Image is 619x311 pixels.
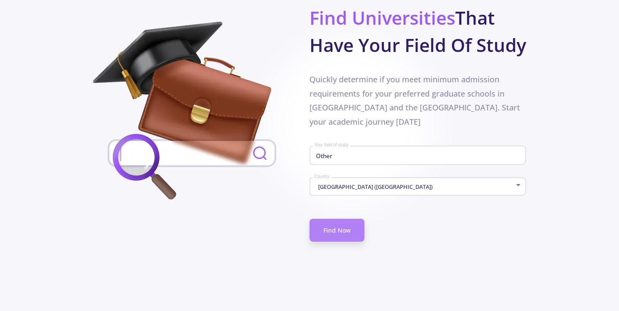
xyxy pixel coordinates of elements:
span: Find Universities [309,5,455,30]
img: field [93,22,291,204]
span: [GEOGRAPHIC_DATA] ([GEOGRAPHIC_DATA]) [316,183,433,191]
b: That Have Your Field Of Study [309,5,526,57]
a: Find Now [309,219,364,242]
span: Quickly determine if you meet minimum admission requirements for your preferred graduate schools ... [309,74,520,126]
